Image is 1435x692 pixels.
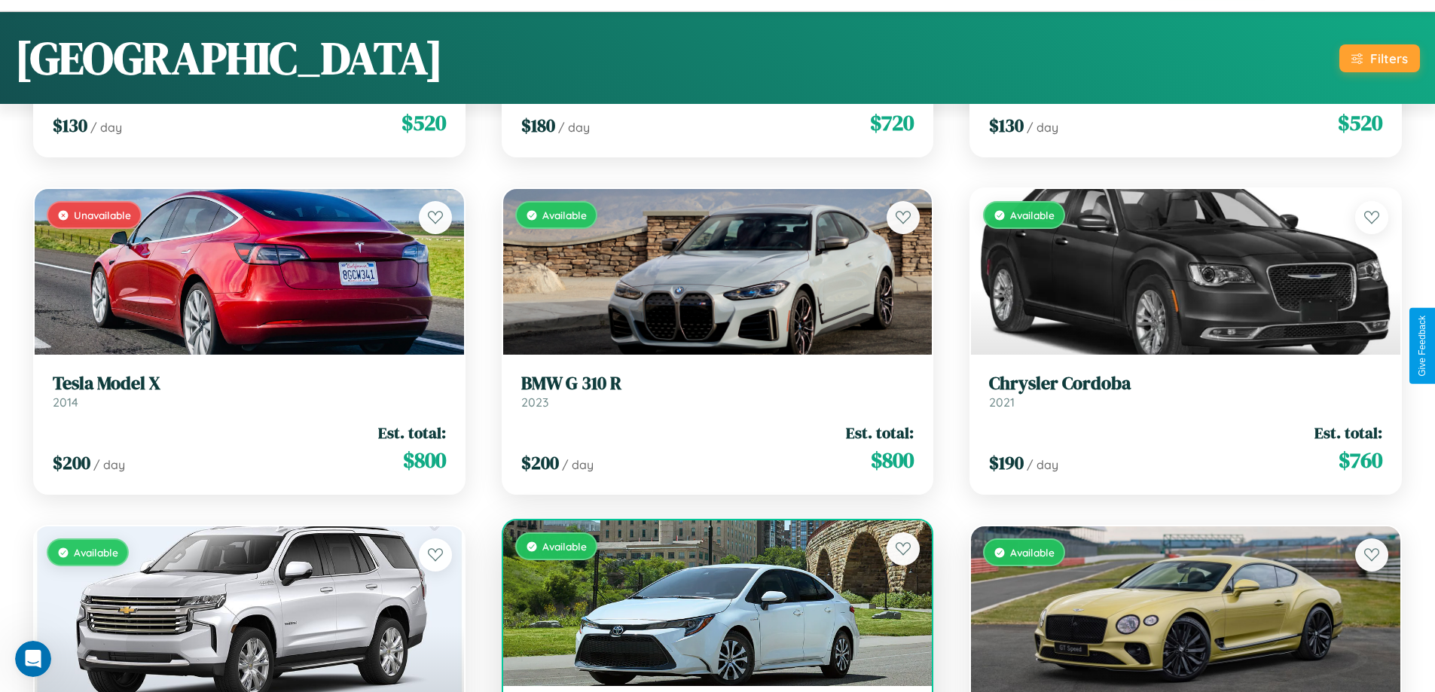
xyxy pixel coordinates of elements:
[846,422,914,444] span: Est. total:
[403,445,446,475] span: $ 800
[989,395,1015,410] span: 2021
[1370,50,1408,66] div: Filters
[53,450,90,475] span: $ 200
[521,373,914,395] h3: BMW G 310 R
[542,209,587,221] span: Available
[15,27,443,89] h1: [GEOGRAPHIC_DATA]
[53,373,446,395] h3: Tesla Model X
[1339,44,1420,72] button: Filters
[74,209,131,221] span: Unavailable
[1010,209,1055,221] span: Available
[1339,445,1382,475] span: $ 760
[989,373,1382,395] h3: Chrysler Cordoba
[1314,422,1382,444] span: Est. total:
[521,395,548,410] span: 2023
[90,120,122,135] span: / day
[53,373,446,410] a: Tesla Model X2014
[542,540,587,553] span: Available
[989,373,1382,410] a: Chrysler Cordoba2021
[93,457,125,472] span: / day
[870,108,914,138] span: $ 720
[521,450,559,475] span: $ 200
[521,373,914,410] a: BMW G 310 R2023
[53,113,87,138] span: $ 130
[1417,316,1427,376] div: Give Feedback
[1027,120,1058,135] span: / day
[871,445,914,475] span: $ 800
[74,546,118,559] span: Available
[1010,546,1055,559] span: Available
[1338,108,1382,138] span: $ 520
[521,113,555,138] span: $ 180
[15,641,51,677] iframe: Intercom live chat
[562,457,594,472] span: / day
[989,113,1024,138] span: $ 130
[53,395,78,410] span: 2014
[401,108,446,138] span: $ 520
[558,120,590,135] span: / day
[989,450,1024,475] span: $ 190
[378,422,446,444] span: Est. total:
[1027,457,1058,472] span: / day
